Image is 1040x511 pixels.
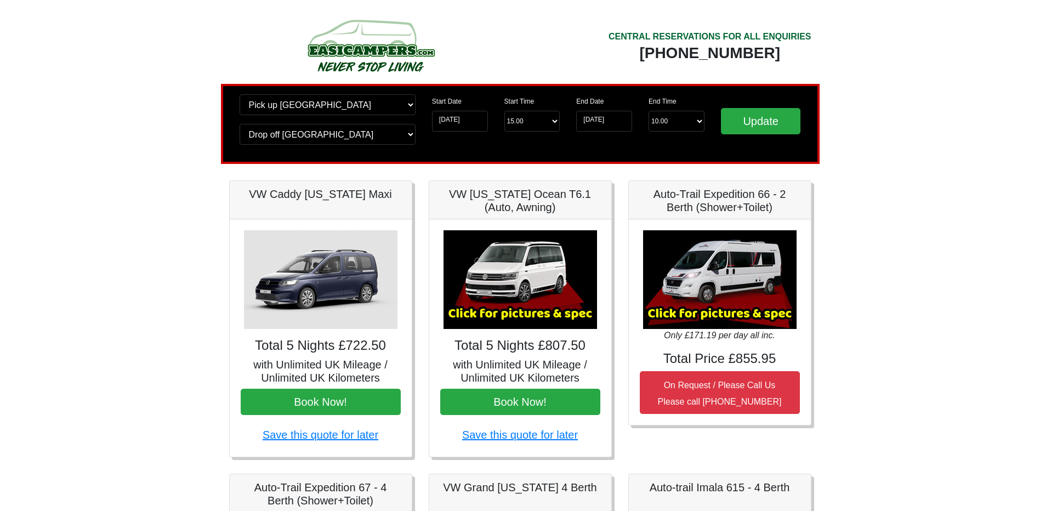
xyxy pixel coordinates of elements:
[440,338,600,354] h4: Total 5 Nights £807.50
[721,108,801,134] input: Update
[266,15,475,76] img: campers-checkout-logo.png
[241,188,401,201] h5: VW Caddy [US_STATE] Maxi
[640,481,800,494] h5: Auto-trail Imala 615 - 4 Berth
[444,230,597,329] img: VW California Ocean T6.1 (Auto, Awning)
[649,96,677,106] label: End Time
[440,389,600,415] button: Book Now!
[643,230,797,329] img: Auto-Trail Expedition 66 - 2 Berth (Shower+Toilet)
[576,111,632,132] input: Return Date
[244,230,397,329] img: VW Caddy California Maxi
[440,188,600,214] h5: VW [US_STATE] Ocean T6.1 (Auto, Awning)
[462,429,578,441] a: Save this quote for later
[440,358,600,384] h5: with Unlimited UK Mileage / Unlimited UK Kilometers
[263,429,378,441] a: Save this quote for later
[241,389,401,415] button: Book Now!
[241,338,401,354] h4: Total 5 Nights £722.50
[241,481,401,507] h5: Auto-Trail Expedition 67 - 4 Berth (Shower+Toilet)
[640,371,800,414] button: On Request / Please Call UsPlease call [PHONE_NUMBER]
[576,96,604,106] label: End Date
[609,30,811,43] div: CENTRAL RESERVATIONS FOR ALL ENQUIRIES
[640,351,800,367] h4: Total Price £855.95
[504,96,535,106] label: Start Time
[432,111,488,132] input: Start Date
[664,331,775,340] i: Only £171.19 per day all inc.
[241,358,401,384] h5: with Unlimited UK Mileage / Unlimited UK Kilometers
[658,381,782,406] small: On Request / Please Call Us Please call [PHONE_NUMBER]
[440,481,600,494] h5: VW Grand [US_STATE] 4 Berth
[432,96,462,106] label: Start Date
[640,188,800,214] h5: Auto-Trail Expedition 66 - 2 Berth (Shower+Toilet)
[609,43,811,63] div: [PHONE_NUMBER]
